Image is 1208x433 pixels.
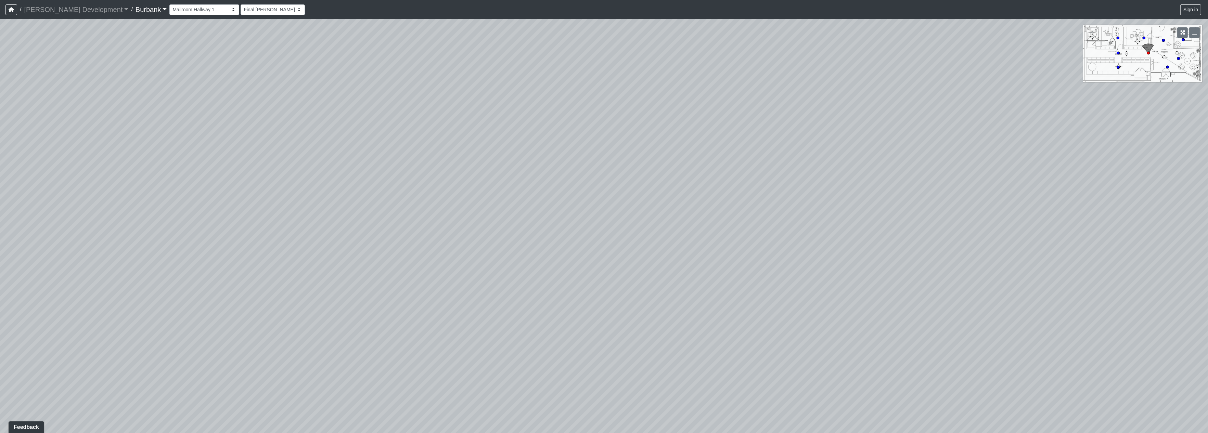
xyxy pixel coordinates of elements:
span: / [128,3,135,16]
span: / [17,3,24,16]
a: [PERSON_NAME] Development [24,3,128,16]
iframe: Ybug feedback widget [5,419,46,433]
a: Burbank [136,3,167,16]
button: Sign in [1180,4,1201,15]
